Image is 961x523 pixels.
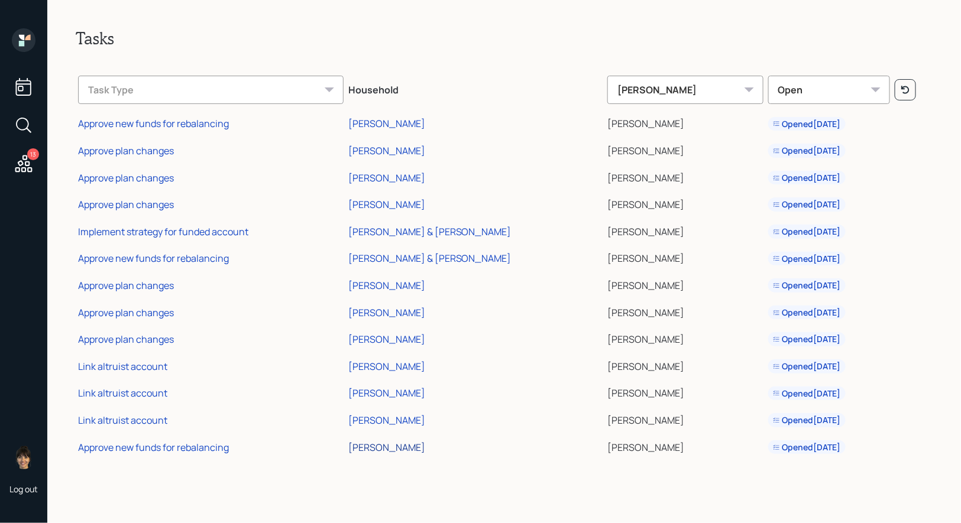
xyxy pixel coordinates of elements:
td: [PERSON_NAME] [605,297,766,324]
div: [PERSON_NAME] [348,279,425,292]
div: [PERSON_NAME] [348,117,425,130]
h2: Tasks [76,28,933,48]
td: [PERSON_NAME] [605,351,766,378]
div: [PERSON_NAME] [348,144,425,157]
div: Approve plan changes [78,144,174,157]
div: Approve new funds for rebalancing [78,117,229,130]
td: [PERSON_NAME] [605,135,766,163]
div: Opened [DATE] [773,226,841,238]
div: Opened [DATE] [773,333,841,345]
div: Opened [DATE] [773,280,841,291]
div: Approve plan changes [78,333,174,346]
td: [PERSON_NAME] [605,432,766,459]
div: [PERSON_NAME] [348,198,425,211]
td: [PERSON_NAME] [605,163,766,190]
div: [PERSON_NAME] [348,306,425,319]
td: [PERSON_NAME] [605,243,766,271]
div: Opened [DATE] [773,199,841,210]
div: Approve plan changes [78,198,174,211]
td: [PERSON_NAME] [605,216,766,243]
div: Approve new funds for rebalancing [78,252,229,265]
div: Approve plan changes [78,279,174,292]
th: Household [346,67,605,109]
div: Link altruist account [78,360,167,373]
div: Opened [DATE] [773,307,841,319]
div: Task Type [78,76,344,104]
div: Opened [DATE] [773,414,841,426]
div: Implement strategy for funded account [78,225,248,238]
div: Opened [DATE] [773,388,841,399]
img: treva-nostdahl-headshot.png [12,446,35,469]
div: [PERSON_NAME] [348,360,425,373]
div: Opened [DATE] [773,145,841,157]
div: [PERSON_NAME] [607,76,763,104]
div: Opened [DATE] [773,441,841,453]
div: Opened [DATE] [773,118,841,130]
div: Link altruist account [78,414,167,427]
td: [PERSON_NAME] [605,378,766,405]
div: Opened [DATE] [773,253,841,265]
div: Approve plan changes [78,171,174,184]
div: Log out [9,483,38,495]
div: [PERSON_NAME] [348,333,425,346]
td: [PERSON_NAME] [605,109,766,136]
td: [PERSON_NAME] [605,405,766,432]
td: [PERSON_NAME] [605,324,766,351]
div: [PERSON_NAME] [348,171,425,184]
div: [PERSON_NAME] [348,441,425,454]
div: [PERSON_NAME] [348,414,425,427]
div: Opened [DATE] [773,360,841,372]
div: 13 [27,148,39,160]
div: [PERSON_NAME] [348,386,425,399]
div: Approve plan changes [78,306,174,319]
div: Opened [DATE] [773,172,841,184]
div: [PERSON_NAME] & [PERSON_NAME] [348,225,512,238]
td: [PERSON_NAME] [605,270,766,297]
div: [PERSON_NAME] & [PERSON_NAME] [348,252,512,265]
td: [PERSON_NAME] [605,189,766,216]
div: Approve new funds for rebalancing [78,441,229,454]
div: Link altruist account [78,386,167,399]
div: Open [768,76,890,104]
